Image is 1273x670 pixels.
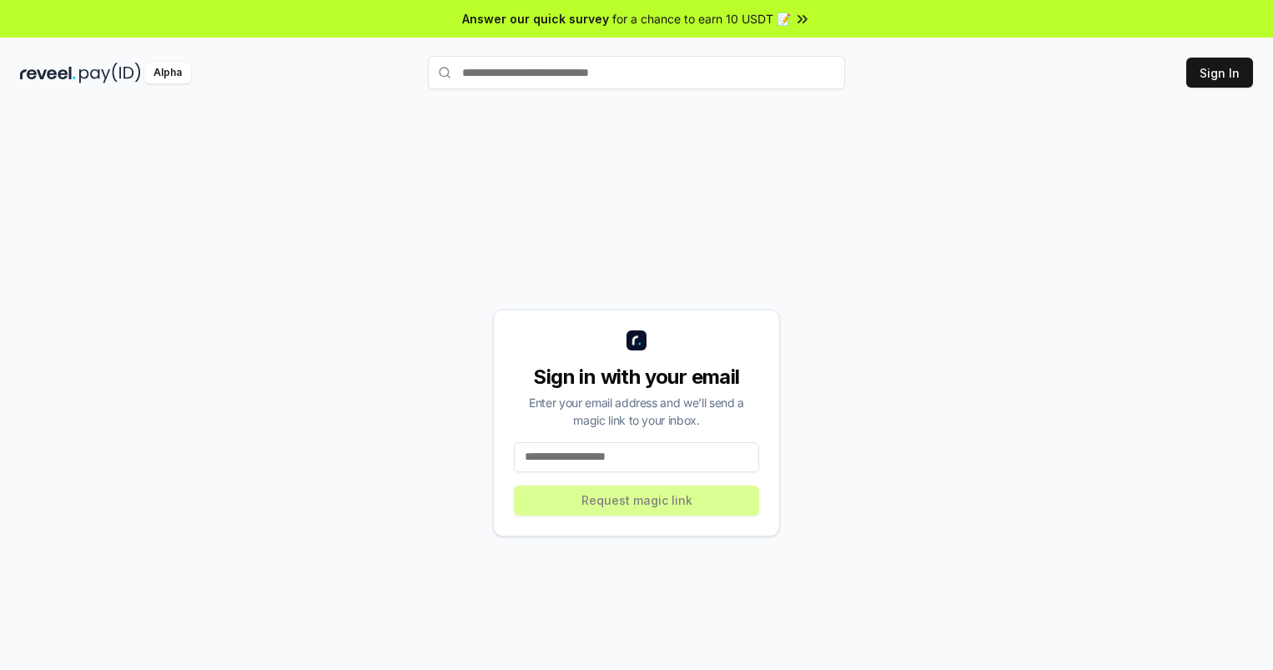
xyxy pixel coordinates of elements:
div: Alpha [144,63,191,83]
div: Enter your email address and we’ll send a magic link to your inbox. [514,394,759,429]
img: pay_id [79,63,141,83]
div: Sign in with your email [514,364,759,390]
img: logo_small [626,330,647,350]
span: for a chance to earn 10 USDT 📝 [612,10,791,28]
button: Sign In [1186,58,1253,88]
img: reveel_dark [20,63,76,83]
span: Answer our quick survey [462,10,609,28]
